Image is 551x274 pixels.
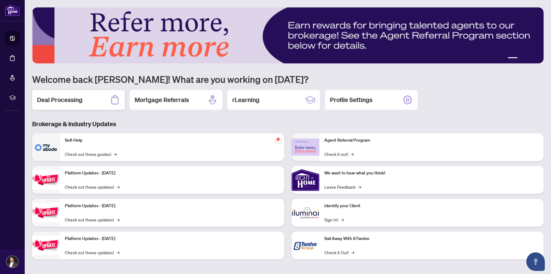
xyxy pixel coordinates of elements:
[351,151,354,157] span: →
[324,183,361,190] a: Leave Feedback→
[65,137,279,144] p: Self-Help
[135,96,189,104] h2: Mortgage Referrals
[358,183,361,190] span: →
[32,133,60,161] img: Self-Help
[32,73,544,85] h1: Welcome back [PERSON_NAME]! What are you working on [DATE]?
[114,151,117,157] span: →
[330,96,372,104] h2: Profile Settings
[232,96,259,104] h2: rLearning
[324,249,354,256] a: Check it Out!→
[526,252,545,271] button: Open asap
[65,170,279,177] p: Platform Updates - [DATE]
[5,5,20,16] img: logo
[341,216,344,223] span: →
[32,170,60,190] img: Platform Updates - July 21, 2025
[37,96,82,104] h2: Deal Processing
[32,120,544,128] h3: Brokerage & Industry Updates
[525,57,528,60] button: 3
[324,170,539,177] p: We want to hear what you think!
[535,57,537,60] button: 5
[292,232,319,259] img: Sail Away With 8Twelve
[32,203,60,222] img: Platform Updates - July 8, 2025
[324,235,539,242] p: Sail Away With 8Twelve
[292,139,319,156] img: Agent Referral Program
[324,203,539,209] p: Identify your Client
[32,236,60,255] img: Platform Updates - June 23, 2025
[274,136,282,143] span: pushpin
[508,57,518,60] button: 1
[292,199,319,227] img: Identify your Client
[65,235,279,242] p: Platform Updates - [DATE]
[324,137,539,144] p: Agent Referral Program
[65,183,120,190] a: Check out these updates!→
[292,166,319,194] img: We want to hear what you think!
[6,256,18,268] img: Profile Icon
[116,249,120,256] span: →
[65,151,117,157] a: Check out these guides!→
[324,216,344,223] a: Sign In!→
[116,216,120,223] span: →
[65,249,120,256] a: Check out these updates!→
[520,57,523,60] button: 2
[116,183,120,190] span: →
[65,216,120,223] a: Check out these updates!→
[32,7,544,63] img: Slide 0
[530,57,532,60] button: 4
[351,249,354,256] span: →
[65,203,279,209] p: Platform Updates - [DATE]
[324,151,354,157] a: Check it out!→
